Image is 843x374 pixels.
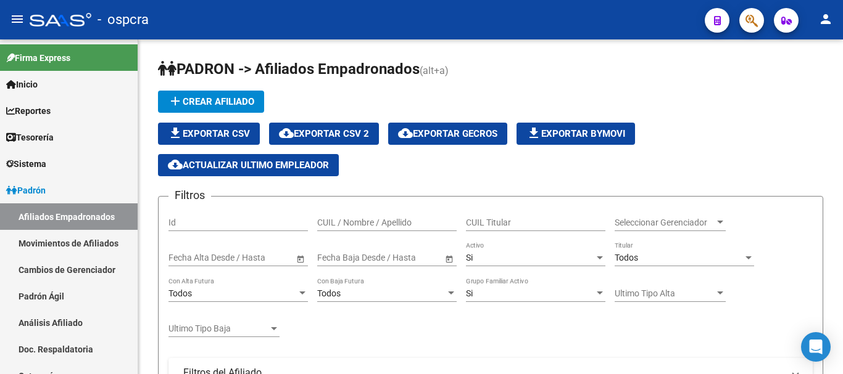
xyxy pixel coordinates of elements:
[615,253,638,262] span: Todos
[466,253,473,262] span: Si
[168,126,183,140] mat-icon: file_download
[442,252,455,265] button: Open calendar
[10,12,25,26] mat-icon: menu
[615,217,715,228] span: Seleccionar Gerenciador
[279,128,369,139] span: Exportar CSV 2
[818,12,833,26] mat-icon: person
[168,128,250,139] span: Exportar CSV
[269,123,379,145] button: Exportar CSV 2
[168,96,254,107] span: Crear Afiliado
[526,128,625,139] span: Exportar Bymovi
[517,123,635,145] button: Exportar Bymovi
[398,128,497,139] span: Exportar GECROS
[294,252,307,265] button: Open calendar
[6,184,46,197] span: Padrón
[373,253,433,263] input: Fecha fin
[526,126,541,140] mat-icon: file_download
[158,154,339,176] button: Actualizar ultimo Empleador
[279,126,294,140] mat-icon: cloud_download
[98,6,149,33] span: - ospcra
[158,123,260,145] button: Exportar CSV
[168,160,329,171] span: Actualizar ultimo Empleador
[168,253,214,263] input: Fecha inicio
[158,60,420,78] span: PADRON -> Afiliados Empadronados
[168,288,192,298] span: Todos
[6,51,70,65] span: Firma Express
[388,123,507,145] button: Exportar GECROS
[168,157,183,172] mat-icon: cloud_download
[168,94,183,108] mat-icon: add
[6,78,38,91] span: Inicio
[168,187,211,204] h3: Filtros
[420,65,449,76] span: (alt+a)
[168,323,268,334] span: Ultimo Tipo Baja
[224,253,284,263] input: Fecha fin
[6,104,51,118] span: Reportes
[317,288,341,298] span: Todos
[615,288,715,299] span: Ultimo Tipo Alta
[158,91,264,113] button: Crear Afiliado
[6,131,54,144] span: Tesorería
[466,288,473,298] span: Si
[801,332,831,362] div: Open Intercom Messenger
[317,253,362,263] input: Fecha inicio
[398,126,413,140] mat-icon: cloud_download
[6,157,46,171] span: Sistema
